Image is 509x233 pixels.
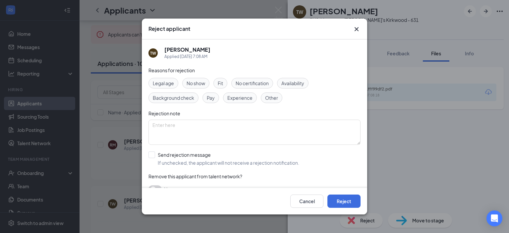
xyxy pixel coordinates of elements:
[353,25,361,33] svg: Cross
[148,173,242,179] span: Remove this applicant from talent network?
[353,25,361,33] button: Close
[148,25,190,32] h3: Reject applicant
[164,46,210,53] h5: [PERSON_NAME]
[148,67,195,73] span: Reasons for rejection
[236,80,269,87] span: No certification
[327,195,361,208] button: Reject
[265,94,278,101] span: Other
[290,195,323,208] button: Cancel
[148,110,180,116] span: Rejection note
[486,210,502,226] div: Open Intercom Messenger
[281,80,304,87] span: Availability
[153,94,194,101] span: Background check
[227,94,253,101] span: Experience
[153,80,174,87] span: Legal age
[218,80,223,87] span: Fit
[187,80,205,87] span: No show
[150,50,156,56] div: TW
[164,53,210,60] div: Applied [DATE] 7:08 AM
[207,94,215,101] span: Pay
[164,185,172,193] span: Yes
